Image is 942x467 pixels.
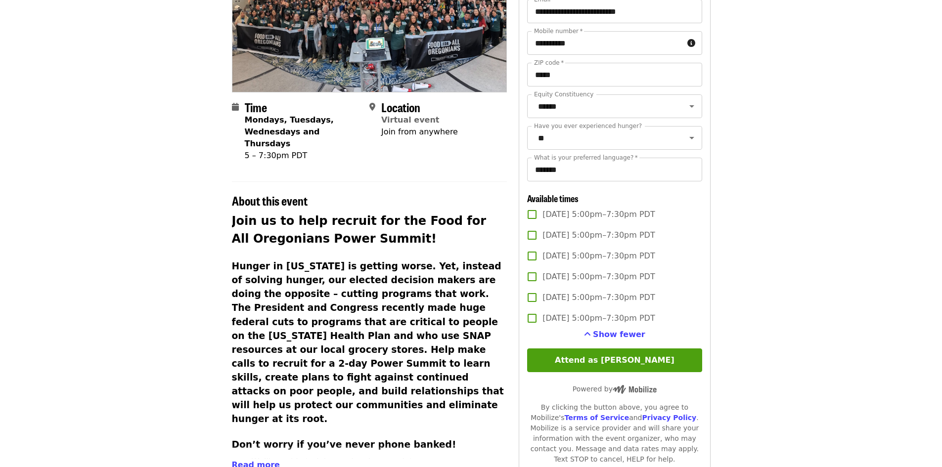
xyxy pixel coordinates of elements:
strong: Mondays, Tuesdays, Wednesdays and Thursdays [245,115,334,148]
h2: Join us to help recruit for the Food for All Oregonians Power Summit! [232,212,507,248]
img: Powered by Mobilize [613,385,657,394]
span: [DATE] 5:00pm–7:30pm PDT [542,292,655,303]
a: Virtual event [381,115,440,125]
span: Available times [527,192,579,205]
input: Mobile number [527,31,683,55]
h3: Hunger in [US_STATE] is getting worse. Yet, instead of solving hunger, our elected decision maker... [232,259,507,426]
span: Show fewer [593,330,645,339]
button: Open [685,131,699,145]
button: Attend as [PERSON_NAME] [527,348,702,372]
i: calendar icon [232,102,239,112]
label: Mobile number [534,28,583,34]
span: About this event [232,192,308,209]
i: circle-info icon [687,39,695,48]
span: [DATE] 5:00pm–7:30pm PDT [542,250,655,262]
span: [DATE] 5:00pm–7:30pm PDT [542,271,655,283]
span: [DATE] 5:00pm–7:30pm PDT [542,229,655,241]
a: Privacy Policy [642,414,696,422]
h3: Don’t worry if you’ve never phone banked! [232,438,507,452]
input: ZIP code [527,63,702,86]
div: By clicking the button above, you agree to Mobilize's and . Mobilize is a service provider and wi... [527,402,702,465]
a: Terms of Service [564,414,629,422]
button: Open [685,99,699,113]
span: Location [381,98,420,116]
i: map-marker-alt icon [369,102,375,112]
label: Equity Constituency [534,91,593,97]
span: [DATE] 5:00pm–7:30pm PDT [542,209,655,220]
label: ZIP code [534,60,564,66]
span: Powered by [573,385,657,393]
input: What is your preferred language? [527,158,702,181]
span: [DATE] 5:00pm–7:30pm PDT [542,312,655,324]
span: Join from anywhere [381,127,458,136]
label: What is your preferred language? [534,155,638,161]
button: See more timeslots [584,329,645,340]
label: Have you ever experienced hunger? [534,123,642,129]
div: 5 – 7:30pm PDT [245,150,361,162]
span: Time [245,98,267,116]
